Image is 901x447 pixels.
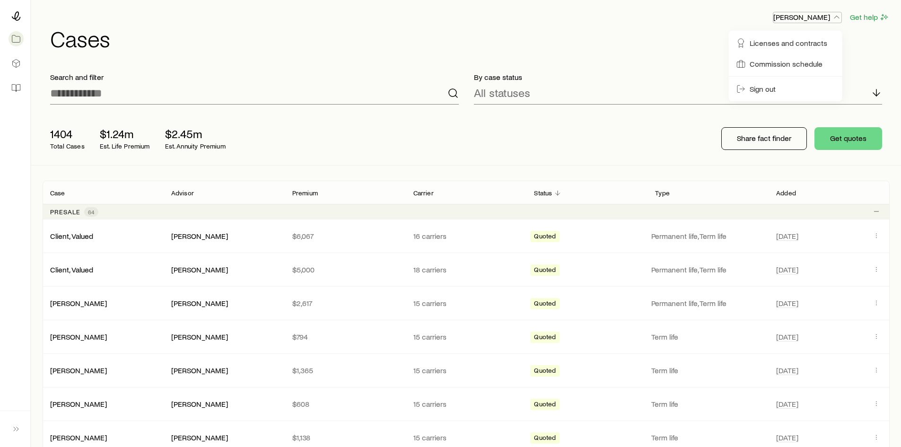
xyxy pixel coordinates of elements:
[292,265,398,274] p: $5,000
[50,332,107,341] a: [PERSON_NAME]
[651,332,765,342] p: Term life
[733,80,839,97] button: Sign out
[651,433,765,442] p: Term life
[534,333,556,343] span: Quoted
[849,12,890,23] button: Get help
[721,127,807,150] button: Share fact finder
[50,298,107,307] a: [PERSON_NAME]
[50,265,93,274] a: Client, Valued
[292,332,398,342] p: $794
[773,12,842,23] button: [PERSON_NAME]
[773,12,841,22] p: [PERSON_NAME]
[750,38,827,48] span: Licenses and contracts
[50,231,93,240] a: Client, Valued
[50,142,85,150] p: Total Cases
[50,433,107,442] a: [PERSON_NAME]
[165,127,226,140] p: $2.45m
[534,434,556,444] span: Quoted
[651,265,765,274] p: Permanent life, Term life
[50,332,107,342] div: [PERSON_NAME]
[171,332,228,342] div: [PERSON_NAME]
[651,231,765,241] p: Permanent life, Term life
[776,332,798,342] span: [DATE]
[733,35,839,52] a: Licenses and contracts
[171,399,228,409] div: [PERSON_NAME]
[534,266,556,276] span: Quoted
[100,127,150,140] p: $1.24m
[534,367,556,377] span: Quoted
[50,366,107,376] div: [PERSON_NAME]
[50,72,459,82] p: Search and filter
[50,208,80,216] p: Presale
[171,298,228,308] div: [PERSON_NAME]
[413,433,519,442] p: 15 carriers
[50,127,85,140] p: 1404
[776,231,798,241] span: [DATE]
[50,366,107,375] a: [PERSON_NAME]
[750,59,822,69] span: Commission schedule
[413,265,519,274] p: 18 carriers
[776,433,798,442] span: [DATE]
[750,84,776,94] span: Sign out
[165,142,226,150] p: Est. Annuity Premium
[50,265,93,275] div: Client, Valued
[171,231,228,241] div: [PERSON_NAME]
[171,433,228,443] div: [PERSON_NAME]
[474,72,883,82] p: By case status
[413,399,519,409] p: 15 carriers
[50,231,93,241] div: Client, Valued
[292,399,398,409] p: $608
[534,299,556,309] span: Quoted
[776,265,798,274] span: [DATE]
[413,298,519,308] p: 15 carriers
[534,189,552,197] p: Status
[776,366,798,375] span: [DATE]
[776,189,796,197] p: Added
[733,55,839,72] a: Commission schedule
[292,231,398,241] p: $6,067
[50,399,107,409] div: [PERSON_NAME]
[171,265,228,275] div: [PERSON_NAME]
[651,366,765,375] p: Term life
[292,298,398,308] p: $2,617
[50,298,107,308] div: [PERSON_NAME]
[413,366,519,375] p: 15 carriers
[814,127,882,150] button: Get quotes
[651,399,765,409] p: Term life
[292,366,398,375] p: $1,365
[413,231,519,241] p: 16 carriers
[50,27,890,50] h1: Cases
[534,232,556,242] span: Quoted
[534,400,556,410] span: Quoted
[655,189,670,197] p: Type
[776,298,798,308] span: [DATE]
[776,399,798,409] span: [DATE]
[737,133,791,143] p: Share fact finder
[292,189,318,197] p: Premium
[292,433,398,442] p: $1,138
[50,189,65,197] p: Case
[88,208,95,216] span: 64
[50,399,107,408] a: [PERSON_NAME]
[651,298,765,308] p: Permanent life, Term life
[171,366,228,376] div: [PERSON_NAME]
[171,189,194,197] p: Advisor
[100,142,150,150] p: Est. Life Premium
[474,86,530,99] p: All statuses
[413,189,434,197] p: Carrier
[413,332,519,342] p: 15 carriers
